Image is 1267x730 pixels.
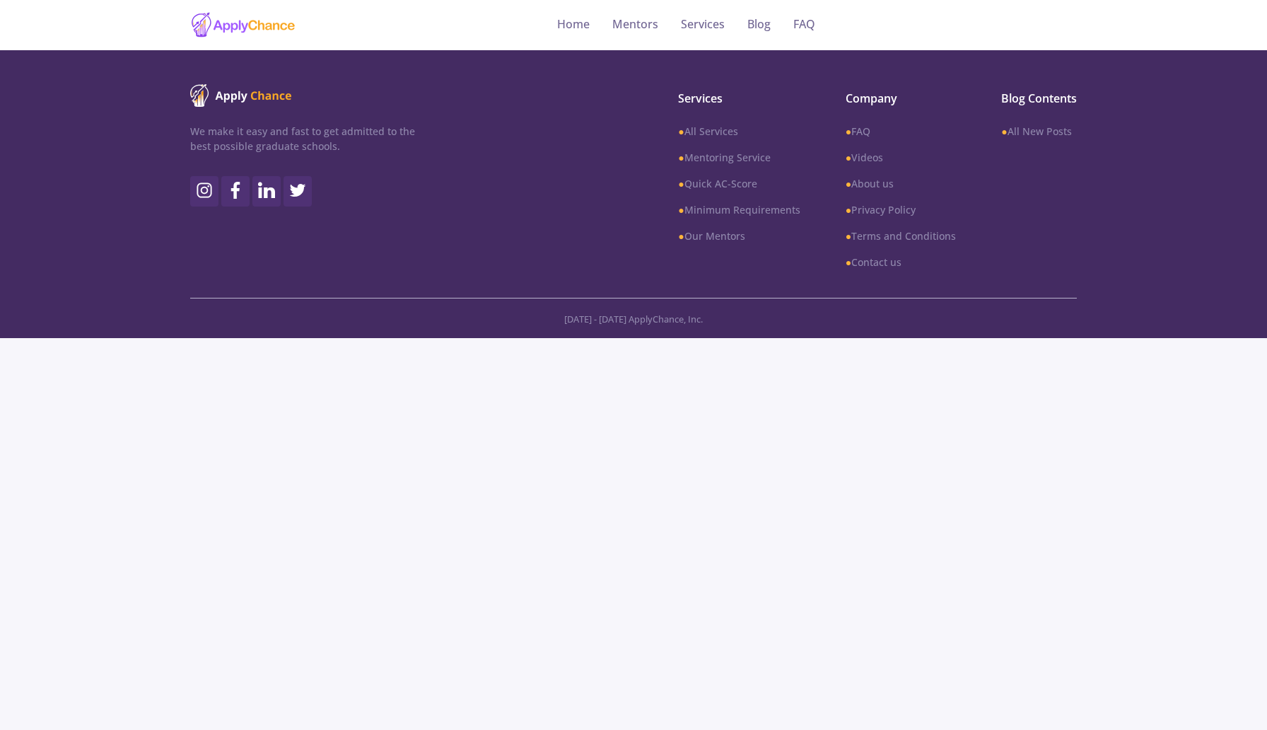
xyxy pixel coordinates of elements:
b: ● [678,229,684,243]
b: ● [846,203,851,216]
a: ●Our Mentors [678,228,800,243]
b: ● [678,124,684,138]
a: ●Mentoring Service [678,150,800,165]
a: ●Quick AC-Score [678,176,800,191]
a: ●Contact us [846,255,956,270]
a: ●All New Posts [1001,124,1077,139]
a: ●Terms and Conditions [846,228,956,243]
b: ● [1001,124,1007,138]
b: ● [846,229,851,243]
a: ●FAQ [846,124,956,139]
span: Blog Contents [1001,90,1077,107]
b: ● [846,151,851,164]
b: ● [678,203,684,216]
a: ●All Services [678,124,800,139]
b: ● [846,255,851,269]
b: ● [678,151,684,164]
span: Services [678,90,800,107]
img: applychance logo [190,11,296,39]
a: ●About us [846,176,956,191]
b: ● [678,177,684,190]
img: ApplyChance logo [190,84,292,107]
a: ●Privacy Policy [846,202,956,217]
span: [DATE] - [DATE] ApplyChance, Inc. [564,313,703,325]
b: ● [846,124,851,138]
b: ● [846,177,851,190]
a: ●Videos [846,150,956,165]
span: Company [846,90,956,107]
a: ●Minimum Requirements [678,202,800,217]
p: We make it easy and fast to get admitted to the best possible graduate schools. [190,124,415,153]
